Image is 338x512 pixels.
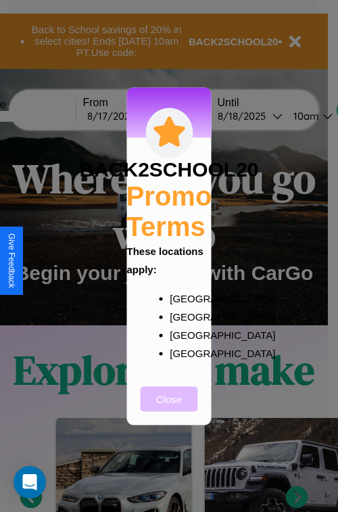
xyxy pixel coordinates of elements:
[170,325,195,344] p: [GEOGRAPHIC_DATA]
[141,386,198,411] button: Close
[126,181,212,241] h2: Promo Terms
[14,466,46,498] div: Open Intercom Messenger
[7,233,16,288] div: Give Feedback
[170,289,195,307] p: [GEOGRAPHIC_DATA]
[170,344,195,362] p: [GEOGRAPHIC_DATA]
[170,307,195,325] p: [GEOGRAPHIC_DATA]
[79,158,258,181] h3: BACK2SCHOOL20
[127,245,203,275] b: These locations apply:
